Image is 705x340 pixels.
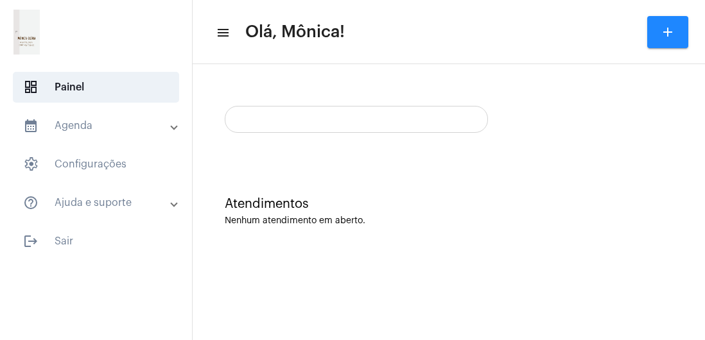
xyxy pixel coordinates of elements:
[225,216,673,226] div: Nenhum atendimento em aberto.
[13,149,179,180] span: Configurações
[13,72,179,103] span: Painel
[13,226,179,257] span: Sair
[225,197,673,211] div: Atendimentos
[245,22,345,42] span: Olá, Mônica!
[23,157,39,172] span: sidenav icon
[23,80,39,95] span: sidenav icon
[8,110,192,141] mat-expansion-panel-header: sidenav iconAgenda
[8,187,192,218] mat-expansion-panel-header: sidenav iconAjuda e suporte
[23,118,171,133] mat-panel-title: Agenda
[10,6,43,58] img: 21e865a3-0c32-a0ee-b1ff-d681ccd3ac4b.png
[23,195,171,210] mat-panel-title: Ajuda e suporte
[23,195,39,210] mat-icon: sidenav icon
[216,25,229,40] mat-icon: sidenav icon
[660,24,675,40] mat-icon: add
[23,118,39,133] mat-icon: sidenav icon
[23,234,39,249] mat-icon: sidenav icon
